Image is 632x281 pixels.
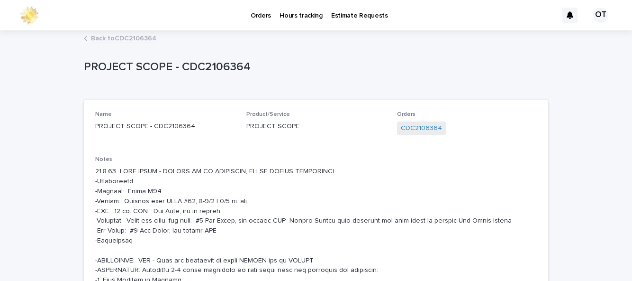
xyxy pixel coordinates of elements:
p: PROJECT SCOPE - CDC2106364 [95,122,235,131]
a: Back toCDC2106364 [91,32,156,43]
div: OT [593,8,608,23]
p: PROJECT SCOPE - CDC2106364 [84,60,544,74]
span: Notes [95,157,112,162]
img: 0ffKfDbyRa2Iv8hnaAqg [19,6,40,25]
p: PROJECT SCOPE [246,122,386,131]
a: CDC2106364 [401,123,442,133]
span: Name [95,112,112,117]
span: Product/Service [246,112,290,117]
span: Orders [397,112,415,117]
